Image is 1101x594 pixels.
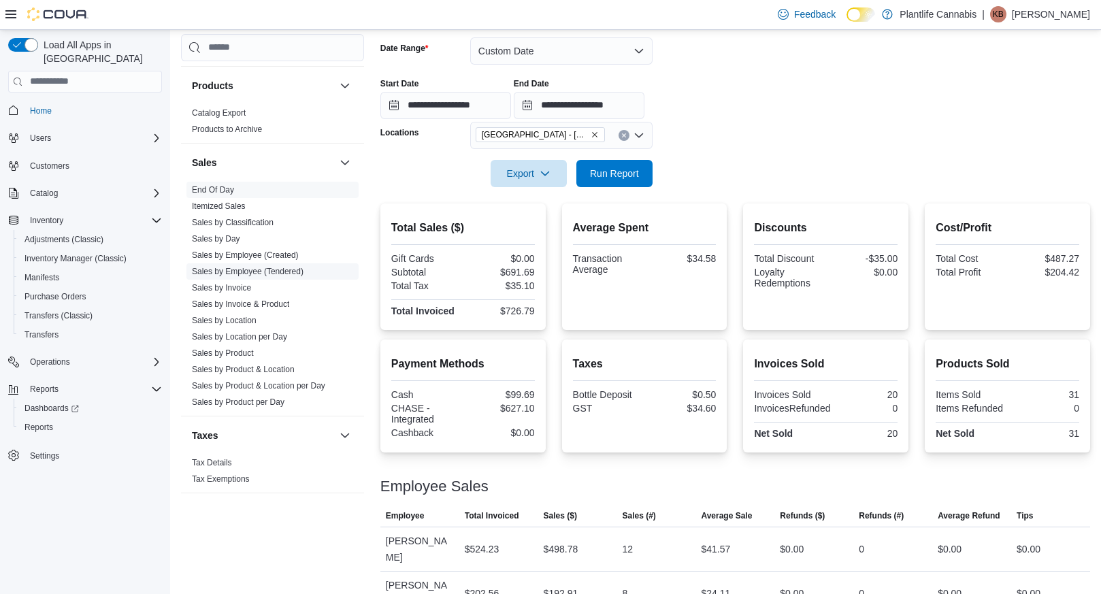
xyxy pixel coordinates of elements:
span: Customers [24,157,162,174]
button: Taxes [192,429,334,442]
span: Transfers (Classic) [24,310,93,321]
a: Transfers (Classic) [19,308,98,324]
div: [PERSON_NAME] [380,527,459,571]
strong: Total Invoiced [391,306,455,316]
input: Press the down key to open a popover containing a calendar. [514,92,644,119]
a: Catalog Export [192,108,246,118]
span: Inventory Manager (Classic) [24,253,127,264]
p: | [982,6,985,22]
div: CHASE - Integrated [391,403,460,425]
span: Settings [30,450,59,461]
span: Inventory Manager (Classic) [19,250,162,267]
label: Start Date [380,78,419,89]
button: Products [192,79,334,93]
a: Sales by Employee (Created) [192,250,299,260]
div: 31 [1010,389,1079,400]
span: Users [24,130,162,146]
span: Average Sale [701,510,752,521]
div: Total Profit [936,267,1004,278]
span: Home [30,105,52,116]
span: Tips [1017,510,1033,521]
div: Total Discount [754,253,823,264]
h3: Taxes [192,429,218,442]
a: Inventory Manager (Classic) [19,250,132,267]
button: Export [491,160,567,187]
span: Sales by Day [192,233,240,244]
span: Adjustments (Classic) [24,234,103,245]
a: Feedback [772,1,841,28]
span: Operations [30,357,70,367]
span: End Of Day [192,184,234,195]
h3: Products [192,79,233,93]
div: -$35.00 [829,253,898,264]
div: Kim Bore [990,6,1006,22]
label: End Date [514,78,549,89]
div: $34.60 [647,403,716,414]
span: Sales (#) [623,510,656,521]
button: Manifests [14,268,167,287]
div: Cash [391,389,460,400]
div: $726.79 [465,306,534,316]
input: Dark Mode [847,7,875,22]
h3: Employee Sales [380,478,489,495]
a: Products to Archive [192,125,262,134]
span: Transfers [24,329,59,340]
span: Run Report [590,167,639,180]
h2: Cost/Profit [936,220,1079,236]
button: Run Report [576,160,653,187]
span: Inventory [30,215,63,226]
button: Inventory [24,212,69,229]
div: $0.00 [465,253,534,264]
a: Sales by Product & Location [192,365,295,374]
div: Cashback [391,427,460,438]
strong: Net Sold [754,428,793,439]
div: $0.50 [647,389,716,400]
a: Dashboards [14,399,167,418]
a: Settings [24,448,65,464]
span: Reports [19,419,162,435]
a: Tax Details [192,458,232,467]
button: Catalog [3,184,167,203]
span: Load All Apps in [GEOGRAPHIC_DATA] [38,38,162,65]
a: End Of Day [192,185,234,195]
img: Cova [27,7,88,21]
nav: Complex example [8,95,162,501]
span: Products to Archive [192,124,262,135]
button: Adjustments (Classic) [14,230,167,249]
span: Feedback [794,7,836,21]
span: Sales by Product [192,348,254,359]
span: Settings [24,446,162,463]
a: Customers [24,158,75,174]
button: Sales [337,154,353,171]
button: Products [337,78,353,94]
a: Sales by Product [192,348,254,358]
span: Average Refund [938,510,1000,521]
div: Total Tax [391,280,460,291]
button: Catalog [24,185,63,201]
span: Sales by Employee (Tendered) [192,266,303,277]
p: [PERSON_NAME] [1012,6,1090,22]
div: 0 [859,541,864,557]
div: $99.69 [465,389,534,400]
button: Open list of options [634,130,644,141]
div: Invoices Sold [754,389,823,400]
a: Sales by Location per Day [192,332,287,342]
span: [GEOGRAPHIC_DATA] - [GEOGRAPHIC_DATA] [482,128,588,142]
a: Sales by Product per Day [192,397,284,407]
button: Users [24,130,56,146]
button: Sales [192,156,334,169]
span: Edmonton - Albany [476,127,605,142]
div: $0.00 [938,541,962,557]
span: Manifests [19,269,162,286]
div: 20 [829,389,898,400]
span: Customers [30,161,69,171]
h3: Sales [192,156,217,169]
button: Remove Edmonton - Albany from selection in this group [591,131,599,139]
div: Sales [181,182,364,416]
span: Transfers (Classic) [19,308,162,324]
span: Dashboards [24,403,79,414]
span: Refunds ($) [780,510,825,521]
button: Custom Date [470,37,653,65]
div: Transaction Average [573,253,642,275]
